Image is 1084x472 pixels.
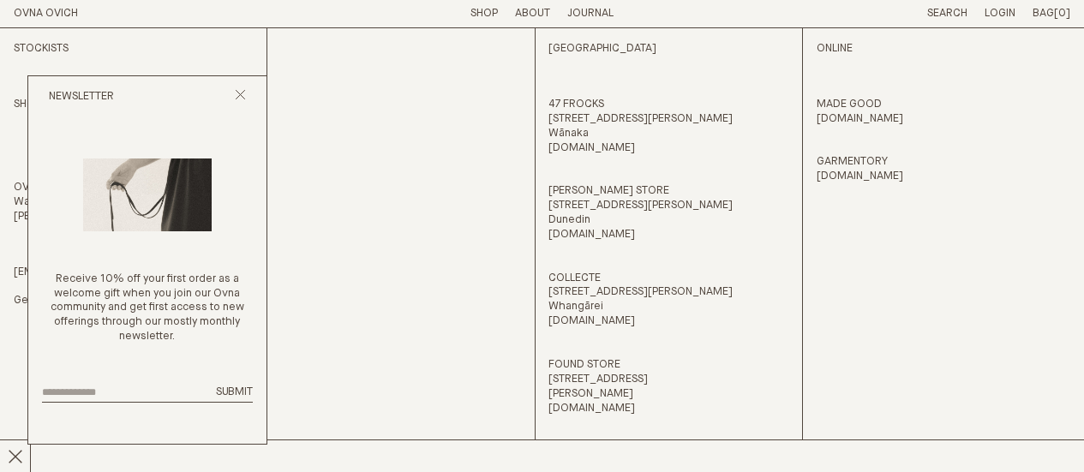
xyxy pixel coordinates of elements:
span: OVNA OVICH Waiatarua [14,182,78,207]
a: [DOMAIN_NAME] [548,403,635,414]
p: MADE GOOD [817,98,1070,127]
p: GARMENTORY [817,127,1070,185]
summary: About [515,7,550,21]
a: [DOMAIN_NAME] [817,113,903,124]
p: Receive 10% off your first order as a welcome gift when you join our Ovna community and get first... [42,272,253,344]
a: [EMAIL_ADDRESS][DOMAIN_NAME] [14,266,193,278]
h3: Online [817,42,1070,57]
button: Submit [216,385,253,400]
p: 47 FROCKS [STREET_ADDRESS][PERSON_NAME] Wānaka [548,98,788,156]
a: Shop [470,8,498,19]
a: Journal [567,8,614,19]
a: [DOMAIN_NAME] [548,229,635,240]
span: [0] [1054,8,1070,19]
a: [DOMAIN_NAME] [548,315,635,326]
span: Submit [216,386,253,397]
p: [PERSON_NAME], [GEOGRAPHIC_DATA] [14,181,253,224]
a: Login [985,8,1015,19]
h2: Stockists [14,42,253,57]
a: Search [927,8,967,19]
h2: Newsletter [49,90,114,105]
button: Close popup [235,89,246,105]
a: Home [14,8,78,19]
span: Bag [1033,8,1054,19]
a: [DOMAIN_NAME] [548,142,635,153]
p: SHOWROOM [14,98,253,112]
span: Get in touch to make an appointment. [14,295,202,306]
h3: [GEOGRAPHIC_DATA] [548,42,788,57]
a: [DOMAIN_NAME] [817,170,903,182]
